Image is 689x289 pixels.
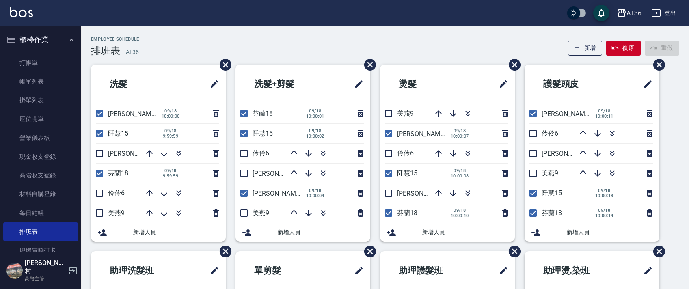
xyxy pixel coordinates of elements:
div: 新增人員 [91,223,226,242]
a: 現場電腦打卡 [3,241,78,260]
a: 現金收支登錄 [3,147,78,166]
span: 刪除班表 [214,239,233,263]
a: 掛單列表 [3,91,78,110]
span: 09/18 [595,108,613,114]
h2: 助理洗髮班 [97,256,185,285]
span: 10:00:01 [306,114,324,119]
span: [PERSON_NAME]16 [397,130,453,138]
span: [PERSON_NAME]11 [253,170,309,177]
span: 09/18 [595,188,613,193]
p: 高階主管 [25,275,66,283]
div: 新增人員 [380,223,515,242]
div: 新增人員 [525,223,659,242]
span: 芬蘭18 [253,110,273,117]
span: 伶伶6 [108,189,125,197]
span: 美燕9 [397,110,414,117]
span: 美燕9 [108,209,125,217]
span: 伶伶6 [397,149,414,157]
h2: 護髮頭皮 [531,69,615,99]
span: 10:00:13 [595,193,613,198]
span: 伶伶6 [542,129,558,137]
a: 營業儀表板 [3,129,78,147]
h2: Employee Schedule [91,37,139,42]
span: [PERSON_NAME]11 [397,190,453,197]
h2: 單剪髮 [242,256,321,285]
span: [PERSON_NAME]16 [542,110,598,118]
span: 10:00:11 [595,114,613,119]
span: [PERSON_NAME]11 [542,150,598,157]
span: 10:00:00 [162,114,180,119]
span: 09/18 [162,128,179,134]
span: 修改班表的標題 [638,261,653,280]
button: 復原 [606,41,641,56]
span: 09/18 [451,168,469,173]
span: 阡慧15 [108,129,128,137]
span: 新增人員 [278,228,364,237]
span: 9:59:59 [162,173,179,179]
span: 新增人員 [133,228,219,237]
h6: — AT36 [120,48,139,56]
span: 新增人員 [422,228,508,237]
a: 打帳單 [3,54,78,72]
span: 修改班表的標題 [349,261,364,280]
h3: 排班表 [91,45,120,56]
span: 刪除班表 [503,239,522,263]
span: 修改班表的標題 [205,74,219,94]
button: 新增 [568,41,603,56]
span: 10:00:02 [306,134,324,139]
span: 阡慧15 [397,169,417,177]
span: 修改班表的標題 [638,74,653,94]
img: Logo [10,7,33,17]
span: 刪除班表 [214,53,233,77]
a: 帳單列表 [3,72,78,91]
span: 阡慧15 [542,189,562,197]
span: [PERSON_NAME]11 [108,150,164,157]
span: 刪除班表 [358,53,377,77]
span: 09/18 [306,108,324,114]
span: 10:00:08 [451,173,469,179]
span: 10:00:07 [451,134,469,139]
div: 新增人員 [235,223,370,242]
span: 美燕9 [253,209,269,217]
span: 刪除班表 [647,53,666,77]
h2: 燙髮 [387,69,461,99]
span: 9:59:59 [162,134,179,139]
span: 09/18 [162,168,179,173]
a: 高階收支登錄 [3,166,78,185]
span: 09/18 [306,188,324,193]
span: [PERSON_NAME]16 [253,190,309,197]
span: 芬蘭18 [108,169,128,177]
span: [PERSON_NAME]16 [108,110,164,118]
span: 修改班表的標題 [494,74,508,94]
a: 材料自購登錄 [3,185,78,203]
span: 芬蘭18 [397,209,417,217]
span: 09/18 [306,128,324,134]
button: 櫃檯作業 [3,29,78,50]
h2: 助理燙.染班 [531,256,620,285]
span: 修改班表的標題 [349,74,364,94]
h2: 助理護髮班 [387,256,474,285]
span: 阡慧15 [253,129,273,137]
span: 芬蘭18 [542,209,562,217]
h2: 洗髮+剪髮 [242,69,328,99]
h2: 洗髮 [97,69,172,99]
button: save [593,5,609,21]
span: 刪除班表 [647,239,666,263]
button: AT36 [613,5,645,22]
span: 10:00:14 [595,213,613,218]
span: 09/18 [451,208,469,213]
span: 刪除班表 [503,53,522,77]
span: 美燕9 [542,169,558,177]
span: 09/18 [595,208,613,213]
span: 09/18 [162,108,180,114]
a: 座位開單 [3,110,78,128]
span: 新增人員 [567,228,653,237]
div: AT36 [626,8,641,18]
a: 每日結帳 [3,204,78,222]
span: 修改班表的標題 [494,261,508,280]
img: Person [6,263,23,279]
span: 伶伶6 [253,149,269,157]
span: 09/18 [451,128,469,134]
button: 登出 [648,6,679,21]
a: 排班表 [3,222,78,241]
